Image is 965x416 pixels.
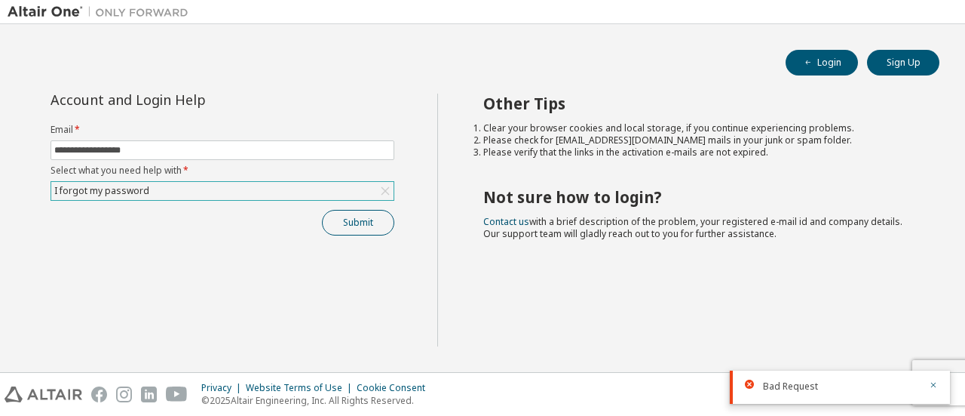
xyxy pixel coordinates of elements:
div: Website Terms of Use [246,382,357,394]
span: with a brief description of the problem, your registered e-mail id and company details. Our suppo... [483,215,902,240]
img: facebook.svg [91,387,107,402]
label: Email [51,124,394,136]
h2: Other Tips [483,94,913,113]
div: Account and Login Help [51,94,326,106]
li: Please verify that the links in the activation e-mails are not expired. [483,146,913,159]
img: linkedin.svg [141,387,157,402]
h2: Not sure how to login? [483,187,913,207]
img: altair_logo.svg [5,387,82,402]
div: Privacy [201,382,246,394]
button: Login [786,50,858,75]
p: © 2025 Altair Engineering, Inc. All Rights Reserved. [201,394,434,407]
button: Sign Up [867,50,939,75]
span: Bad Request [763,381,818,393]
li: Please check for [EMAIL_ADDRESS][DOMAIN_NAME] mails in your junk or spam folder. [483,134,913,146]
a: Contact us [483,215,529,228]
div: Cookie Consent [357,382,434,394]
img: instagram.svg [116,387,132,402]
div: I forgot my password [52,183,152,199]
label: Select what you need help with [51,165,394,177]
img: Altair One [8,5,196,20]
li: Clear your browser cookies and local storage, if you continue experiencing problems. [483,122,913,134]
img: youtube.svg [166,387,188,402]
div: I forgot my password [51,182,394,200]
button: Submit [322,210,394,236]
